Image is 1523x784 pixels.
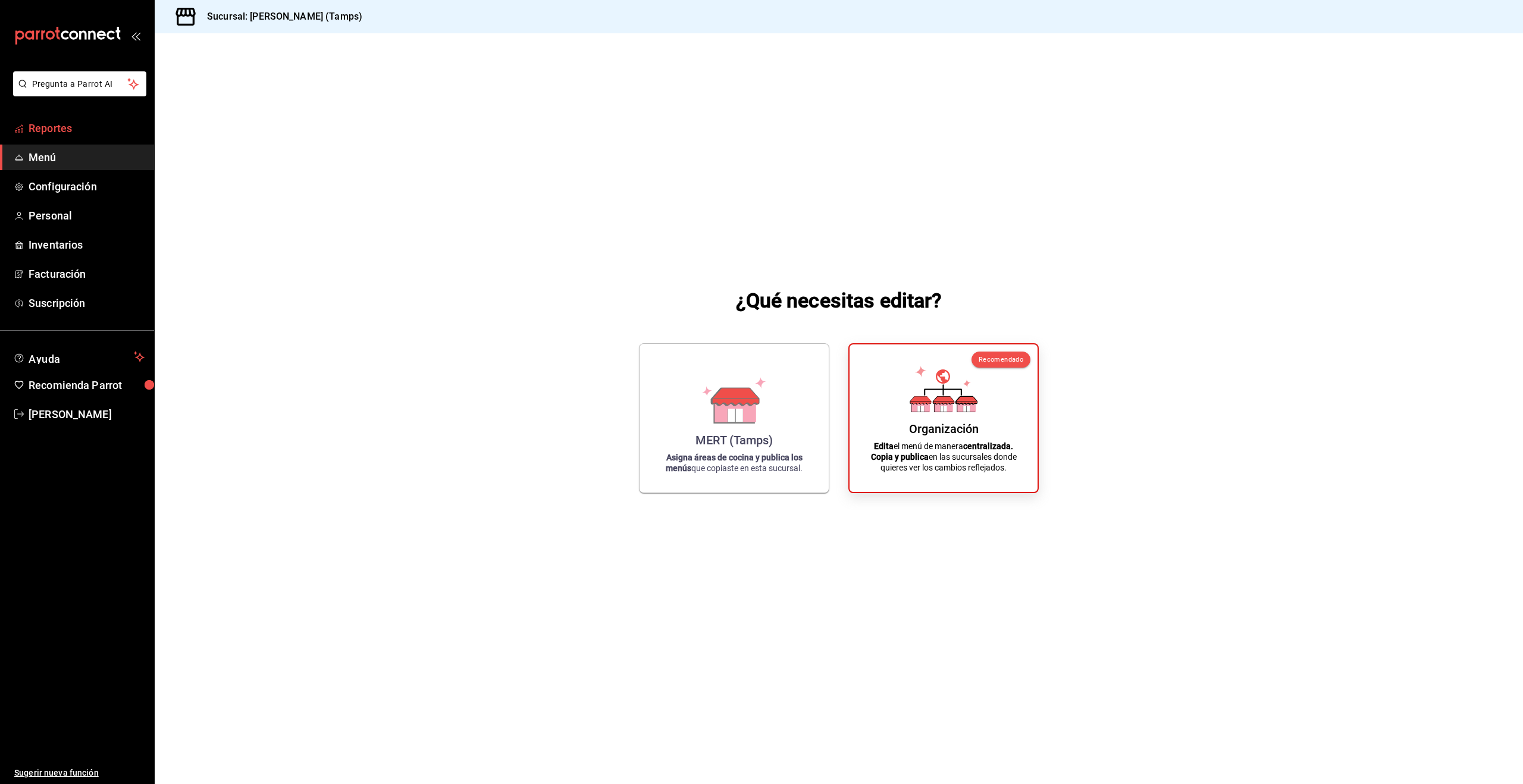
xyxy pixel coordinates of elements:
[695,433,773,447] div: MERT (Tamps)
[736,286,942,315] h1: ¿Qué necesitas editar?
[909,422,979,436] div: Organización
[29,406,145,422] span: [PERSON_NAME]
[131,31,140,40] button: open_drawer_menu
[29,120,145,136] span: Reportes
[864,441,1023,473] p: el menú de manera en las sucursales donde quieres ver los cambios reflejados.
[29,266,145,282] span: Facturación
[979,356,1023,363] span: Recomendado
[29,208,145,224] span: Personal
[13,71,146,96] button: Pregunta a Parrot AI
[29,350,129,364] span: Ayuda
[198,10,362,24] h3: Sucursal: [PERSON_NAME] (Tamps)
[29,377,145,393] span: Recomienda Parrot
[29,178,145,195] span: Configuración
[8,86,146,99] a: Pregunta a Parrot AI
[666,453,803,473] strong: Asigna áreas de cocina y publica los menús
[654,452,814,473] p: que copiaste en esta sucursal.
[29,295,145,311] span: Suscripción
[14,767,145,779] span: Sugerir nueva función
[871,452,929,462] strong: Copia y publica
[32,78,128,90] span: Pregunta a Parrot AI
[29,149,145,165] span: Menú
[874,441,894,451] strong: Edita
[29,237,145,253] span: Inventarios
[963,441,1013,451] strong: centralizada.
